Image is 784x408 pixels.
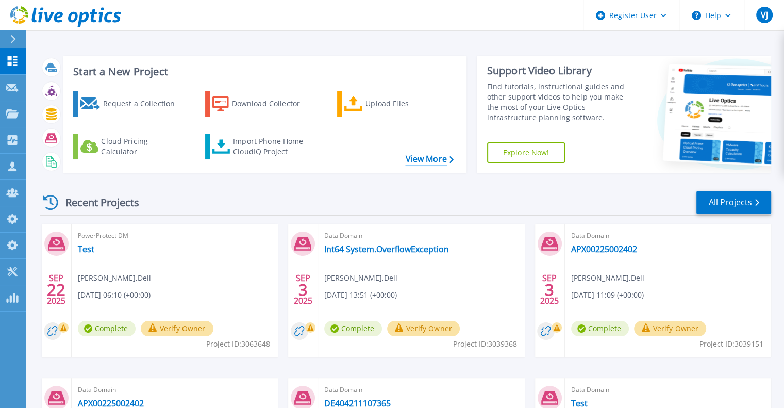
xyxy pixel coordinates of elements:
div: Cloud Pricing Calculator [101,136,184,157]
a: Int64 System.OverflowException [324,244,449,254]
a: All Projects [696,191,771,214]
span: Project ID: 3063648 [206,338,270,350]
div: Request a Collection [103,93,185,114]
a: Cloud Pricing Calculator [73,134,188,159]
span: [DATE] 11:09 (+00:00) [571,289,644,301]
span: Data Domain [324,230,518,241]
button: Verify Owner [141,321,213,336]
a: Request a Collection [73,91,188,117]
span: Data Domain [571,230,765,241]
span: [DATE] 06:10 (+00:00) [78,289,151,301]
span: Data Domain [324,384,518,396]
div: Recent Projects [40,190,153,215]
a: View More [405,154,453,164]
a: Test [78,244,94,254]
div: SEP 2025 [293,271,313,308]
a: Download Collector [205,91,320,117]
div: SEP 2025 [540,271,559,308]
a: APX00225002402 [571,244,637,254]
div: Import Phone Home CloudIQ Project [233,136,313,157]
h3: Start a New Project [73,66,453,77]
div: Support Video Library [487,64,635,77]
span: [PERSON_NAME] , Dell [571,272,644,284]
span: [DATE] 13:51 (+00:00) [324,289,397,301]
div: SEP 2025 [46,271,66,308]
span: 22 [47,285,65,294]
span: Project ID: 3039368 [453,338,517,350]
span: [PERSON_NAME] , Dell [78,272,151,284]
div: Find tutorials, instructional guides and other support videos to help you make the most of your L... [487,81,635,123]
span: VJ [760,11,768,19]
div: Download Collector [232,93,314,114]
div: Upload Files [365,93,448,114]
span: PowerProtect DM [78,230,272,241]
span: Data Domain [571,384,765,396]
button: Verify Owner [634,321,707,336]
span: 3 [545,285,554,294]
a: Explore Now! [487,142,565,163]
span: Data Domain [78,384,272,396]
a: Upload Files [337,91,452,117]
span: Project ID: 3039151 [699,338,763,350]
button: Verify Owner [387,321,460,336]
span: Complete [324,321,382,336]
span: Complete [78,321,136,336]
span: [PERSON_NAME] , Dell [324,272,397,284]
span: 3 [298,285,308,294]
span: Complete [571,321,629,336]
